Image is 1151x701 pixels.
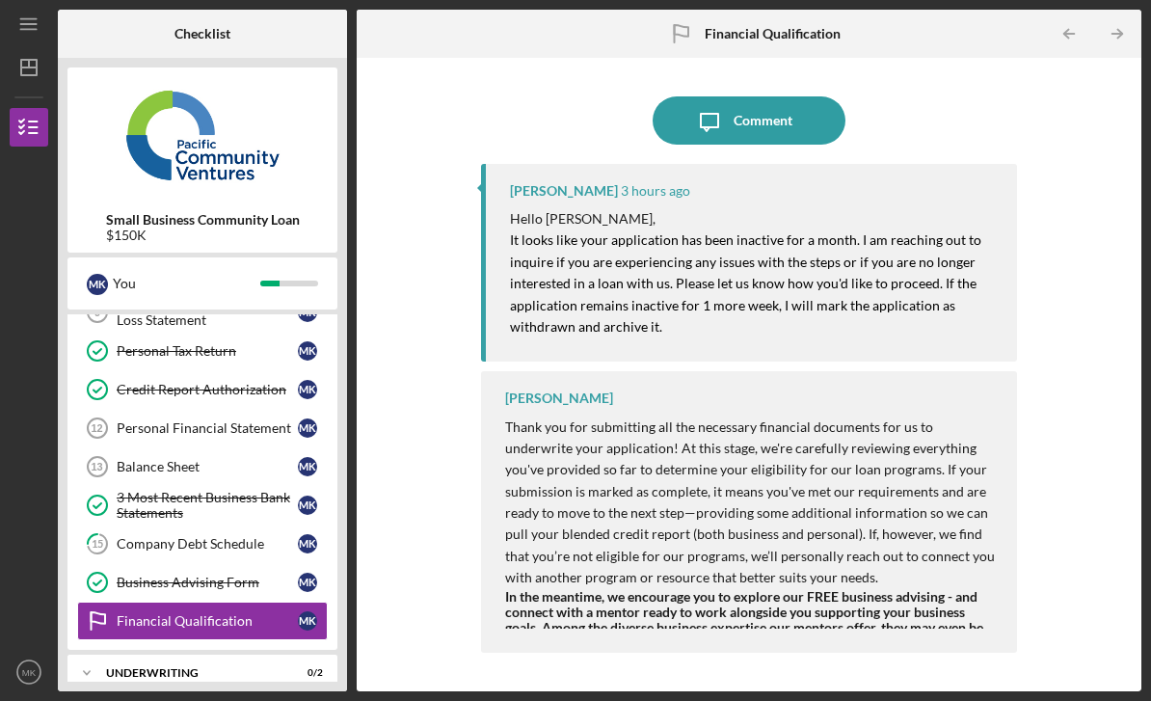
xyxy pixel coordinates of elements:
button: Comment [653,96,845,145]
a: Financial QualificationMK [77,602,328,640]
a: 13Balance SheetMK [77,447,328,486]
div: Credit Report Authorization [117,382,298,397]
div: M K [298,496,317,515]
div: Balance Sheet [117,459,298,474]
b: Checklist [174,26,230,41]
img: Product logo [67,77,337,193]
div: M K [298,380,317,399]
div: [PERSON_NAME] [510,183,618,199]
p: Thank you for submitting all the necessary financial documents for us to underwrite your applicat... [505,417,998,589]
time: 2025-09-08 20:14 [621,183,690,199]
a: 15Company Debt ScheduleMK [77,525,328,563]
tspan: 12 [91,422,102,434]
div: M K [298,341,317,361]
b: Small Business Community Loan [106,212,300,228]
div: M K [298,418,317,438]
div: 3 Most Recent Business Bank Statements [117,490,298,521]
div: 0 / 2 [288,667,323,679]
div: M K [298,611,317,631]
mark: It looks like your application has been inactive for a month. I am reaching out to inquire if you... [510,231,984,335]
div: Company Debt Schedule [117,536,298,552]
div: You [113,267,260,300]
strong: In the meantime, we encourage you to explore our FREE business advising - and connect with a ment... [505,588,996,698]
tspan: 15 [92,538,103,551]
button: MK [10,653,48,691]
a: Personal Tax ReturnMK [77,332,328,370]
b: Financial Qualification [705,26,841,41]
a: 3 Most Recent Business Bank StatementsMK [77,486,328,525]
div: Personal Tax Return [117,343,298,359]
div: Personal Financial Statement [117,420,298,436]
div: $150K [106,228,300,243]
tspan: 13 [91,461,102,472]
div: M K [298,573,317,592]
p: Hello [PERSON_NAME], [510,208,998,229]
div: Underwriting [106,667,275,679]
div: Comment [734,96,792,145]
a: Credit Report AuthorizationMK [77,370,328,409]
div: [PERSON_NAME] [505,391,613,406]
div: M K [298,534,317,553]
text: MK [22,667,37,678]
div: Financial Qualification [117,613,298,629]
a: 12Personal Financial StatementMK [77,409,328,447]
div: M K [298,457,317,476]
div: M K [87,274,108,295]
a: Business Advising FormMK [77,563,328,602]
div: Business Advising Form [117,575,298,590]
